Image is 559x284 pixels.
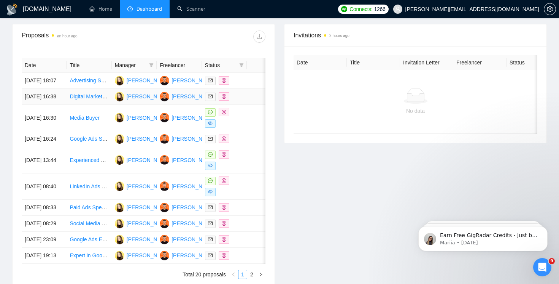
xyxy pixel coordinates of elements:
[22,73,67,89] td: [DATE] 18:07
[160,134,169,144] img: YY
[22,147,67,173] td: [DATE] 13:44
[208,94,213,99] span: mail
[115,204,170,210] a: VM[PERSON_NAME]
[208,121,213,125] span: eye
[253,30,265,43] button: download
[70,136,189,142] a: Google Ads Specialist needed for B2B SaaS setup
[160,235,169,244] img: YY
[67,216,111,232] td: Social Media and SEM Expert for Tech Startup
[248,270,256,279] a: 2
[347,55,400,70] th: Title
[115,77,170,83] a: VM[PERSON_NAME]
[70,157,276,163] a: Experienced Media Buyer Needed for SaaS (Google Ads, Facebook Ads, LinkedIn Ads)
[239,63,244,67] span: filter
[407,210,559,263] iframe: Intercom notifications message
[127,156,170,164] div: [PERSON_NAME]
[115,219,124,228] img: VM
[160,252,215,258] a: YY[PERSON_NAME]
[70,204,235,210] a: Paid Ads Specialist for SaaS Launch (Meta, TikTok, Google, Pinterest)
[160,76,169,85] img: YY
[115,236,170,242] a: VM[PERSON_NAME]
[115,251,124,260] img: VM
[231,272,236,277] span: left
[115,183,170,189] a: VM[PERSON_NAME]
[160,92,169,101] img: YY
[183,270,226,279] li: Total 20 proposals
[208,189,213,194] span: eye
[544,6,556,12] a: setting
[172,219,215,228] div: [PERSON_NAME]
[160,204,215,210] a: YY[PERSON_NAME]
[172,182,215,191] div: [PERSON_NAME]
[148,59,155,71] span: filter
[22,200,67,216] td: [DATE] 08:33
[533,258,551,276] iframe: Intercom live chat
[149,63,154,67] span: filter
[22,232,67,248] td: [DATE] 23:09
[22,58,67,73] th: Date
[222,178,226,183] span: dollar
[208,237,213,242] span: mail
[67,147,111,173] td: Experienced Media Buyer Needed for SaaS (Google Ads, Facebook Ads, LinkedIn Ads)
[127,203,170,212] div: [PERSON_NAME]
[208,110,213,114] span: message
[238,270,247,279] a: 1
[208,205,213,210] span: mail
[208,163,213,168] span: eye
[67,105,111,131] td: Media Buyer
[349,5,372,13] span: Connects:
[160,93,215,99] a: YY[PERSON_NAME]
[329,34,349,38] time: 2 hours ago
[453,55,507,70] th: Freelancer
[67,232,111,248] td: Google Ads Expert Needed for Campaign Management
[160,220,215,226] a: YY[PERSON_NAME]
[127,6,133,11] span: dashboard
[256,270,265,279] li: Next Page
[229,270,238,279] button: left
[238,270,247,279] li: 1
[172,135,215,143] div: [PERSON_NAME]
[70,115,100,121] a: Media Buyer
[160,236,215,242] a: YY[PERSON_NAME]
[172,235,215,244] div: [PERSON_NAME]
[374,5,386,13] span: 1266
[127,135,170,143] div: [PERSON_NAME]
[160,113,169,122] img: YY
[160,114,215,120] a: YY[PERSON_NAME]
[222,78,226,83] span: dollar
[115,220,170,226] a: VM[PERSON_NAME]
[127,219,170,228] div: [PERSON_NAME]
[67,248,111,264] td: Expert in Google & Meta Ads for EdTech Lead Generation
[222,136,226,141] span: dollar
[160,77,215,83] a: YY[PERSON_NAME]
[208,221,213,226] span: mail
[70,252,206,258] a: Expert in Google & Meta Ads for EdTech Lead Generation
[70,93,194,99] a: Digital Marketing Specialist for Google and Meta Ads
[67,173,111,200] td: LinkedIn Ads Expert Needed to Manage SaaS Campaign
[177,6,205,12] a: searchScanner
[549,258,555,264] span: 9
[115,181,124,191] img: VM
[160,181,169,191] img: YY
[160,157,215,163] a: YY[PERSON_NAME]
[341,6,347,12] img: upwork-logo.png
[294,30,537,40] span: Invitations
[67,89,111,105] td: Digital Marketing Specialist for Google and Meta Ads
[254,34,265,40] span: download
[127,114,170,122] div: [PERSON_NAME]
[222,152,226,157] span: dollar
[115,76,124,85] img: VM
[115,92,124,101] img: VM
[22,248,67,264] td: [DATE] 19:13
[172,114,215,122] div: [PERSON_NAME]
[222,94,226,99] span: dollar
[115,235,124,244] img: VM
[67,131,111,147] td: Google Ads Specialist needed for B2B SaaS setup
[115,114,170,120] a: VM[PERSON_NAME]
[160,219,169,228] img: YY
[22,105,67,131] td: [DATE] 16:30
[208,178,213,183] span: message
[247,270,256,279] li: 2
